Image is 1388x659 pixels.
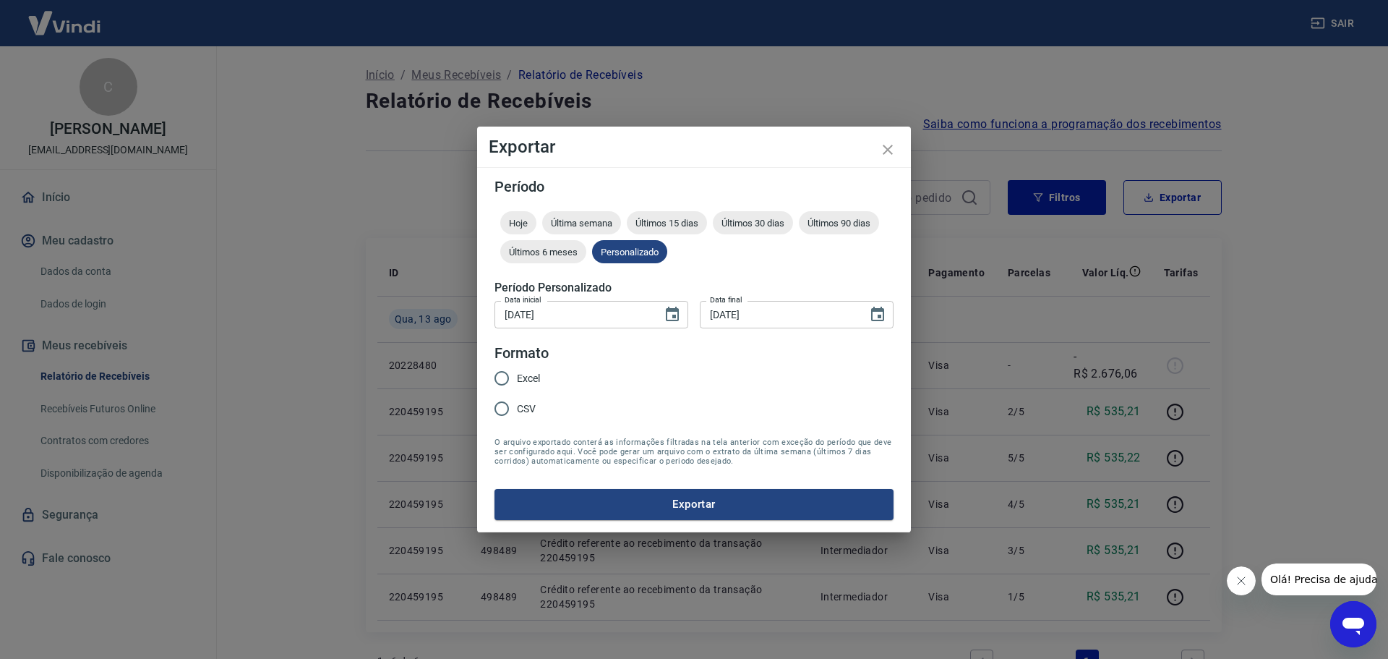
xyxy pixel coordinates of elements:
span: Últimos 90 dias [799,218,879,229]
div: Hoje [500,211,536,234]
button: close [870,132,905,167]
div: Últimos 90 dias [799,211,879,234]
iframe: Mensagem da empresa [1261,564,1376,595]
span: Olá! Precisa de ajuda? [9,10,121,22]
div: Últimos 30 dias [713,211,793,234]
iframe: Fechar mensagem [1227,566,1256,595]
iframe: Botão para abrir a janela de mensagens [1330,601,1376,647]
h4: Exportar [489,138,899,156]
button: Choose date, selected date is 13 de ago de 2025 [863,300,892,329]
h5: Período [494,179,894,194]
span: Excel [517,371,540,386]
span: Últimos 15 dias [627,218,707,229]
span: Última semana [542,218,621,229]
h5: Período Personalizado [494,281,894,295]
label: Data inicial [505,294,541,305]
div: Personalizado [592,240,667,263]
span: Personalizado [592,247,667,258]
span: O arquivo exportado conterá as informações filtradas na tela anterior com exceção do período que ... [494,438,894,466]
div: Últimos 6 meses [500,240,586,263]
input: DD/MM/YYYY [494,301,652,328]
span: Hoje [500,218,536,229]
label: Data final [710,294,742,305]
div: Última semana [542,211,621,234]
span: Últimos 30 dias [713,218,793,229]
button: Choose date, selected date is 13 de ago de 2025 [658,300,687,329]
span: Últimos 6 meses [500,247,586,258]
span: CSV [517,401,536,417]
legend: Formato [494,343,549,364]
input: DD/MM/YYYY [700,301,857,328]
button: Exportar [494,489,894,519]
div: Últimos 15 dias [627,211,707,234]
